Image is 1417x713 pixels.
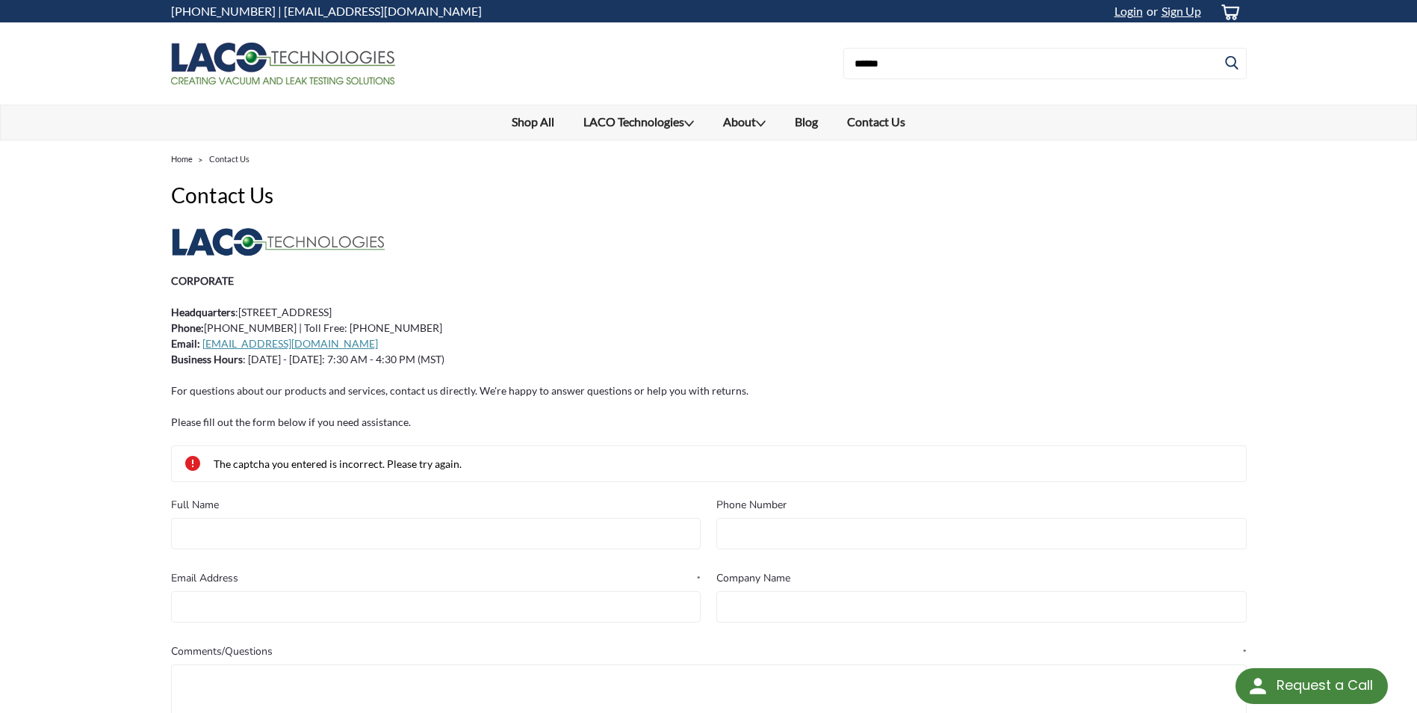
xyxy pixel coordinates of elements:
[171,306,235,318] strong: Headquarters
[171,353,243,365] strong: Business Hours
[781,105,833,138] a: Blog
[1209,1,1247,22] a: cart-preview-dropdown
[716,497,1247,513] label: Phone Number
[171,321,204,334] strong: :
[1235,668,1388,704] div: Request a Call
[171,570,701,586] label: Email Address
[171,304,1247,367] p: [PHONE_NUMBER] | Toll Free: [PHONE_NUMBER] : [DATE] - [DATE]: 7:30 AM - 4:30 PM (MST)
[238,306,332,318] span: [STREET_ADDRESS]
[497,105,569,138] a: Shop All
[833,105,920,138] a: Contact Us
[171,383,1247,398] p: For questions about our products and services, contact us directly. We're happy to answer questio...
[209,154,249,164] a: Contact Us
[171,226,386,257] img: logo-laco-tech-hi-res.jpg
[171,643,1247,659] label: Comments/Questions
[1143,4,1158,18] span: or
[1277,668,1373,703] div: Request a Call
[716,570,1247,586] label: Company Name
[171,306,238,318] span: :
[171,274,234,287] strong: CORPORATE
[214,457,462,470] span: The captcha you entered is incorrect. Please try again.
[171,337,200,350] strong: Email:
[202,337,378,350] a: [EMAIL_ADDRESS][DOMAIN_NAME]
[709,105,781,140] a: About
[171,414,1247,430] p: Please fill out the form below if you need assistance.
[171,154,193,164] a: Home
[171,497,701,513] label: Full Name
[1246,674,1270,698] img: round button
[171,43,395,84] img: LACO Technologies
[171,179,1247,211] h1: Contact Us
[171,321,201,334] strong: Phone
[569,105,709,140] a: LACO Technologies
